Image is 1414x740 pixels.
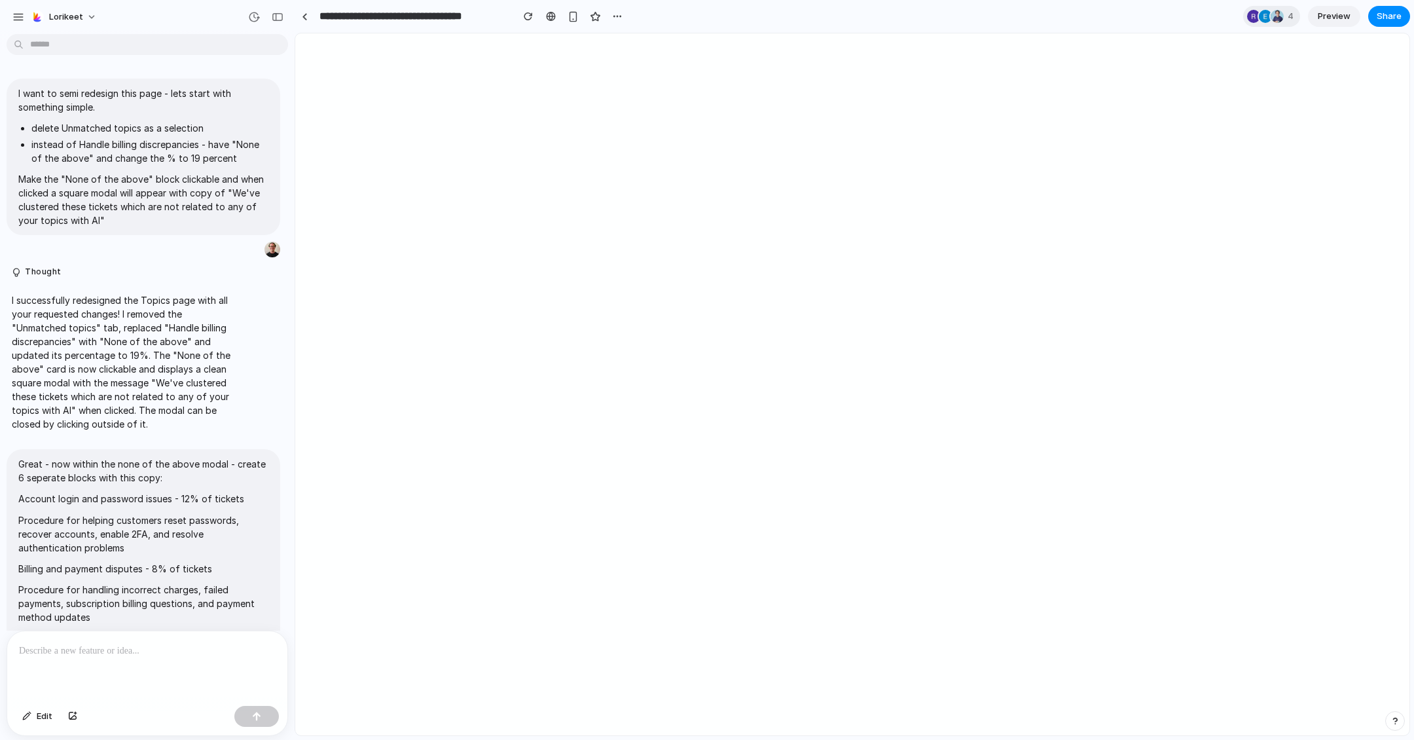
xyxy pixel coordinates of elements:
[12,293,230,431] p: I successfully redesigned the Topics page with all your requested changes! I removed the "Unmatch...
[16,706,59,727] button: Edit
[18,562,268,576] p: Billing and payment disputes - 8% of tickets
[18,583,268,624] p: Procedure for handling incorrect charges, failed payments, subscription billing questions, and pa...
[18,86,268,114] p: I want to semi redesign this page - lets start with something simple.
[49,10,83,24] span: Lorikeet
[26,7,103,28] button: Lorikeet
[1308,6,1360,27] a: Preview
[1318,10,1351,23] span: Preview
[18,457,268,485] p: Great - now within the none of the above modal - create 6 seperate blocks with this copy:
[18,492,268,506] p: Account login and password issues - 12% of tickets
[31,121,268,135] li: delete Unmatched topics as a selection
[37,710,52,723] span: Edit
[1377,10,1402,23] span: Share
[31,138,268,165] li: instead of Handle billing discrepancies - have "None of the above" and change the % to 19 percent
[1288,10,1297,23] span: 4
[18,172,268,227] p: Make the "None of the above" block clickable and when clicked a square modal will appear with cop...
[1243,6,1300,27] div: 4
[1368,6,1410,27] button: Share
[18,513,268,555] p: Procedure for helping customers reset passwords, recover accounts, enable 2FA, and resolve authen...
